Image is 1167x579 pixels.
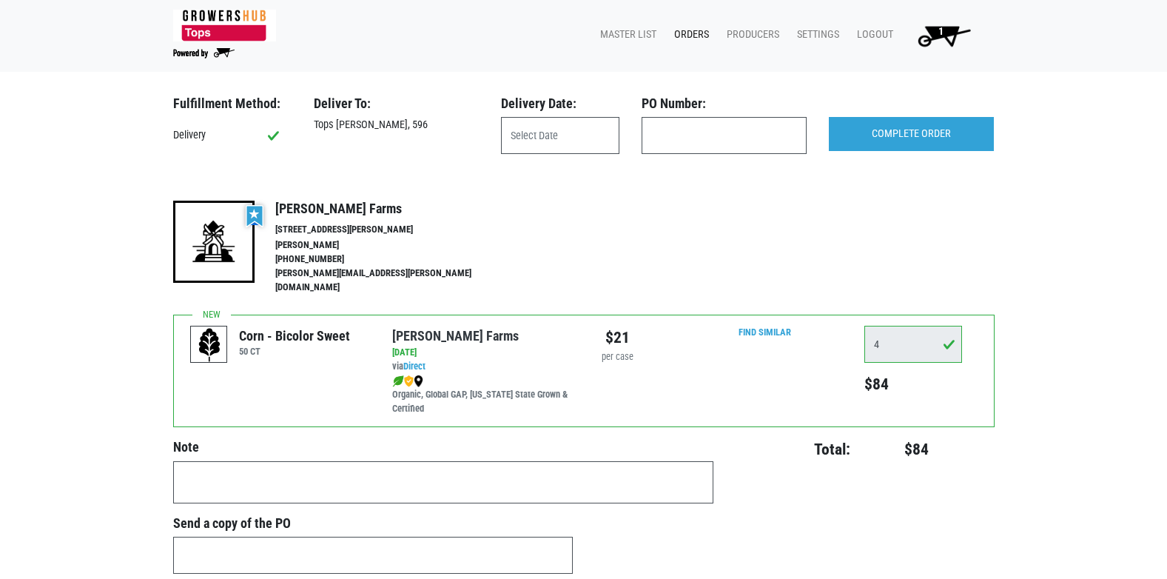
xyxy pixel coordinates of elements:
[859,440,929,459] h4: $84
[595,350,640,364] div: per case
[303,117,490,133] div: Tops [PERSON_NAME], 596
[864,326,962,363] input: Qty
[845,21,899,49] a: Logout
[275,267,503,295] li: [PERSON_NAME][EMAIL_ADDRESS][PERSON_NAME][DOMAIN_NAME]
[275,252,503,267] li: [PHONE_NUMBER]
[239,346,350,357] h6: 50 CT
[392,374,572,416] div: Organic, Global GAP, [US_STATE] State Grown & Certified
[392,360,572,374] div: via
[392,375,404,387] img: leaf-e5c59151409436ccce96b2ca1b28e03c.png
[173,10,276,41] img: 279edf242af8f9d49a69d9d2afa010fb.png
[911,21,977,50] img: Cart
[173,439,713,455] h4: Note
[275,201,503,217] h4: [PERSON_NAME] Farms
[414,375,423,387] img: map_marker-0e94453035b3232a4d21701695807de9.png
[829,117,994,151] input: COMPLETE ORDER
[899,21,983,50] a: 1
[173,515,573,532] h3: Send a copy of the PO
[642,96,807,112] h3: PO Number:
[739,327,791,338] a: Find Similar
[403,361,426,372] a: Direct
[173,96,292,112] h3: Fulfillment Method:
[588,21,662,49] a: Master List
[404,375,414,387] img: safety-e55c860ca8c00a9c171001a62a92dabd.png
[864,375,962,394] h5: $84
[595,326,640,349] div: $21
[662,21,715,49] a: Orders
[715,21,785,49] a: Producers
[392,346,572,360] div: [DATE]
[736,440,851,459] h4: Total:
[392,328,519,344] a: [PERSON_NAME] Farms
[314,96,479,112] h3: Deliver To:
[173,48,235,58] img: Powered by Big Wheelbarrow
[275,238,503,252] li: [PERSON_NAME]
[501,96,619,112] h3: Delivery Date:
[275,223,503,237] li: [STREET_ADDRESS][PERSON_NAME]
[191,327,228,364] img: placeholder-variety-43d6402dacf2d531de610a020419775a.svg
[239,326,350,346] div: Corn - Bicolor Sweet
[501,117,619,154] input: Select Date
[785,21,845,49] a: Settings
[173,201,255,282] img: 19-7441ae2ccb79c876ff41c34f3bd0da69.png
[938,25,944,38] span: 1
